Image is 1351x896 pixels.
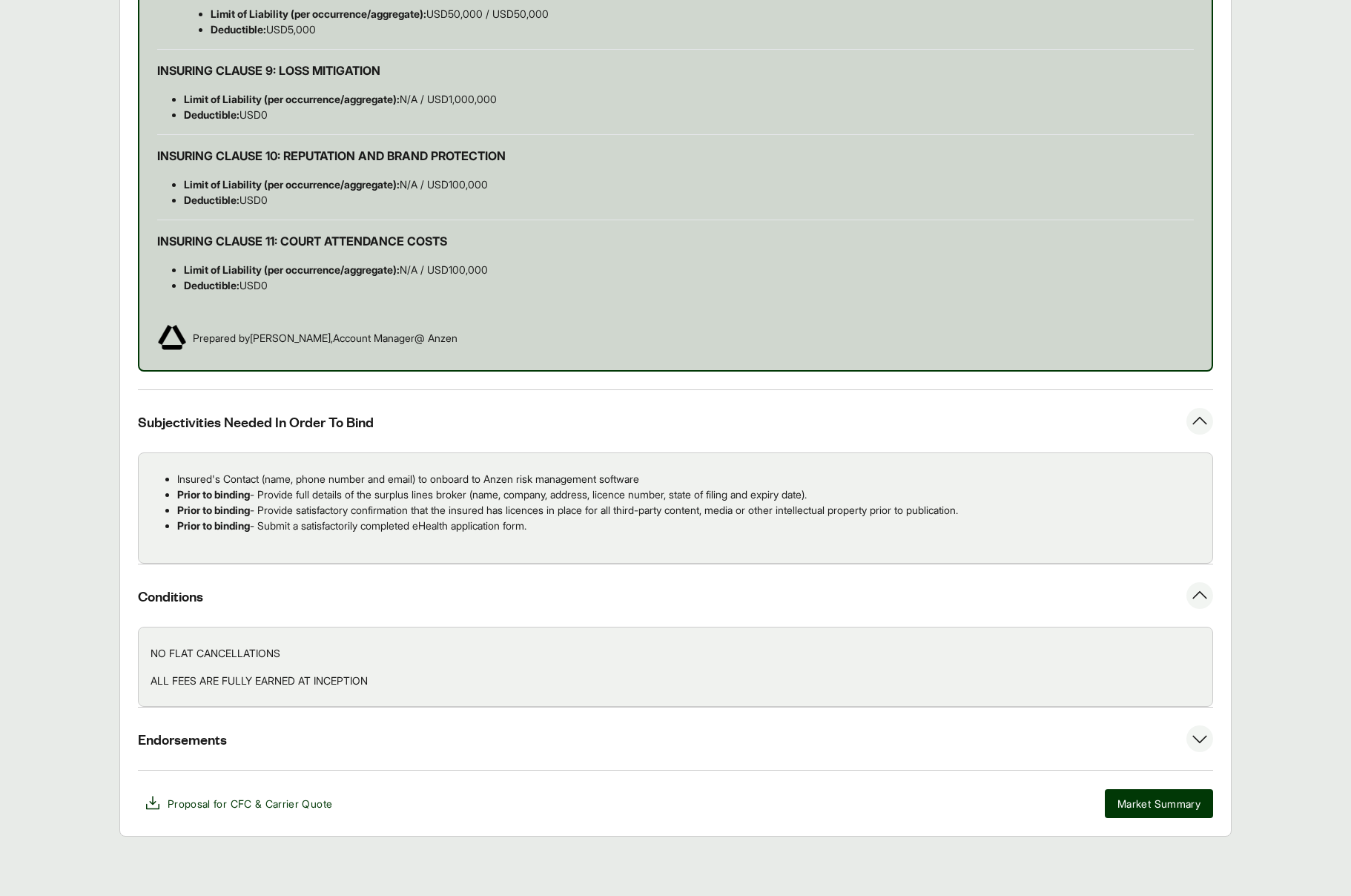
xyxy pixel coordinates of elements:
span: CFC [231,797,252,810]
strong: INSURING CLAUSE 9: LOSS MITIGATION [157,63,380,78]
strong: Deductible: [184,108,240,121]
strong: Limit of Liability (per occurrence/aggregate): [184,178,400,191]
span: Prepared by [PERSON_NAME] , Account Manager @ Anzen [193,330,458,346]
p: USD0 [184,107,1194,122]
strong: Prior to binding [177,488,250,501]
span: & Carrier Quote [255,797,332,810]
p: - Provide satisfactory confirmation that the insured has licences in place for all third-party co... [177,502,1200,518]
span: Market Summary [1117,796,1200,811]
strong: INSURING CLAUSE 10: REPUTATION AND BRAND PROTECTION [157,148,506,163]
button: Proposal for CFC & Carrier Quote [138,788,338,818]
strong: Deductible: [184,194,240,206]
button: Endorsements [138,708,1213,770]
p: N/A / USD1,000,000 [184,91,1194,107]
p: USD50,000 / USD50,000 [211,6,1194,22]
button: Market Summary [1105,789,1213,818]
span: Proposal for [168,796,332,811]
p: - Provide full details of the surplus lines broker (name, company, address, licence number, state... [177,487,1200,502]
strong: Limit of Liability (per occurrence/aggregate): [211,7,426,20]
strong: Prior to binding [177,504,250,516]
p: USD0 [184,192,1194,208]
p: USD0 [184,277,1194,293]
strong: Deductible: [184,279,240,291]
p: - Submit a satisfactorily completed eHealth application form. [177,518,1200,533]
strong: INSURING CLAUSE 11: COURT ATTENDANCE COSTS [157,234,447,248]
p: N/A / USD100,000 [184,262,1194,277]
p: N/A / USD100,000 [184,177,1194,192]
strong: Limit of Liability (per occurrence/aggregate): [184,93,400,105]
span: Conditions [138,587,203,605]
p: ALL FEES ARE FULLY EARNED AT INCEPTION [151,673,1200,688]
button: Subjectivities Needed In Order To Bind [138,390,1213,452]
strong: Deductible: [211,23,266,36]
strong: Prior to binding [177,519,250,532]
p: USD5,000 [211,22,1194,37]
p: Insured's Contact (name, phone number and email) to onboard to Anzen risk management software [177,471,1200,487]
p: NO FLAT CANCELLATIONS [151,645,1200,661]
button: Conditions [138,564,1213,627]
strong: Limit of Liability (per occurrence/aggregate): [184,263,400,276]
span: Subjectivities Needed In Order To Bind [138,412,374,431]
span: Endorsements [138,730,227,748]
